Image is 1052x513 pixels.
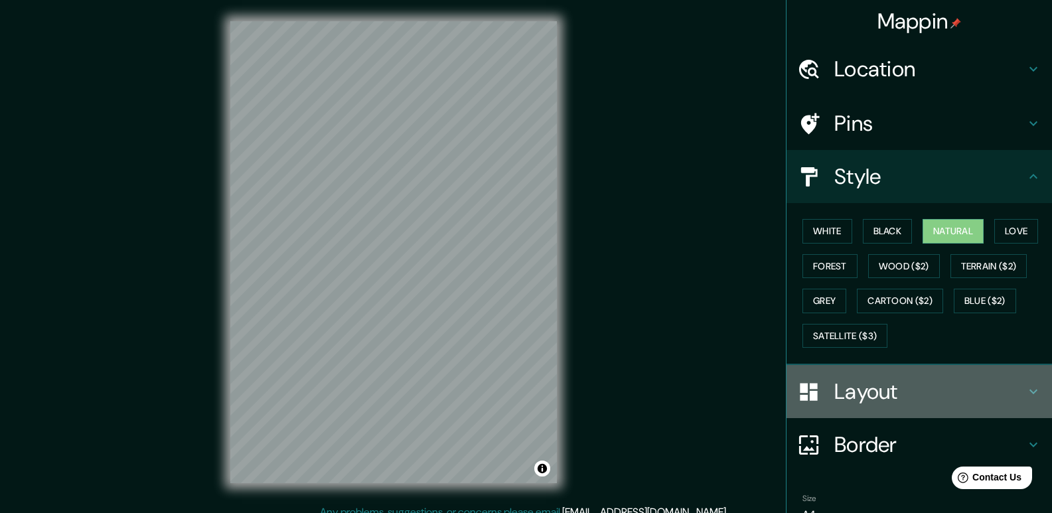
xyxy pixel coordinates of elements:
[868,254,940,279] button: Wood ($2)
[923,219,984,244] button: Natural
[934,461,1037,498] iframe: Help widget launcher
[802,254,858,279] button: Forest
[834,431,1025,458] h4: Border
[950,254,1027,279] button: Terrain ($2)
[230,21,557,483] canvas: Map
[834,378,1025,405] h4: Layout
[834,163,1025,190] h4: Style
[802,493,816,504] label: Size
[787,97,1052,150] div: Pins
[787,418,1052,471] div: Border
[802,219,852,244] button: White
[787,150,1052,203] div: Style
[834,56,1025,82] h4: Location
[863,219,913,244] button: Black
[950,18,961,29] img: pin-icon.png
[802,289,846,313] button: Grey
[534,461,550,476] button: Toggle attribution
[994,219,1038,244] button: Love
[857,289,943,313] button: Cartoon ($2)
[877,8,962,35] h4: Mappin
[954,289,1016,313] button: Blue ($2)
[834,110,1025,137] h4: Pins
[787,42,1052,96] div: Location
[802,324,887,348] button: Satellite ($3)
[787,365,1052,418] div: Layout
